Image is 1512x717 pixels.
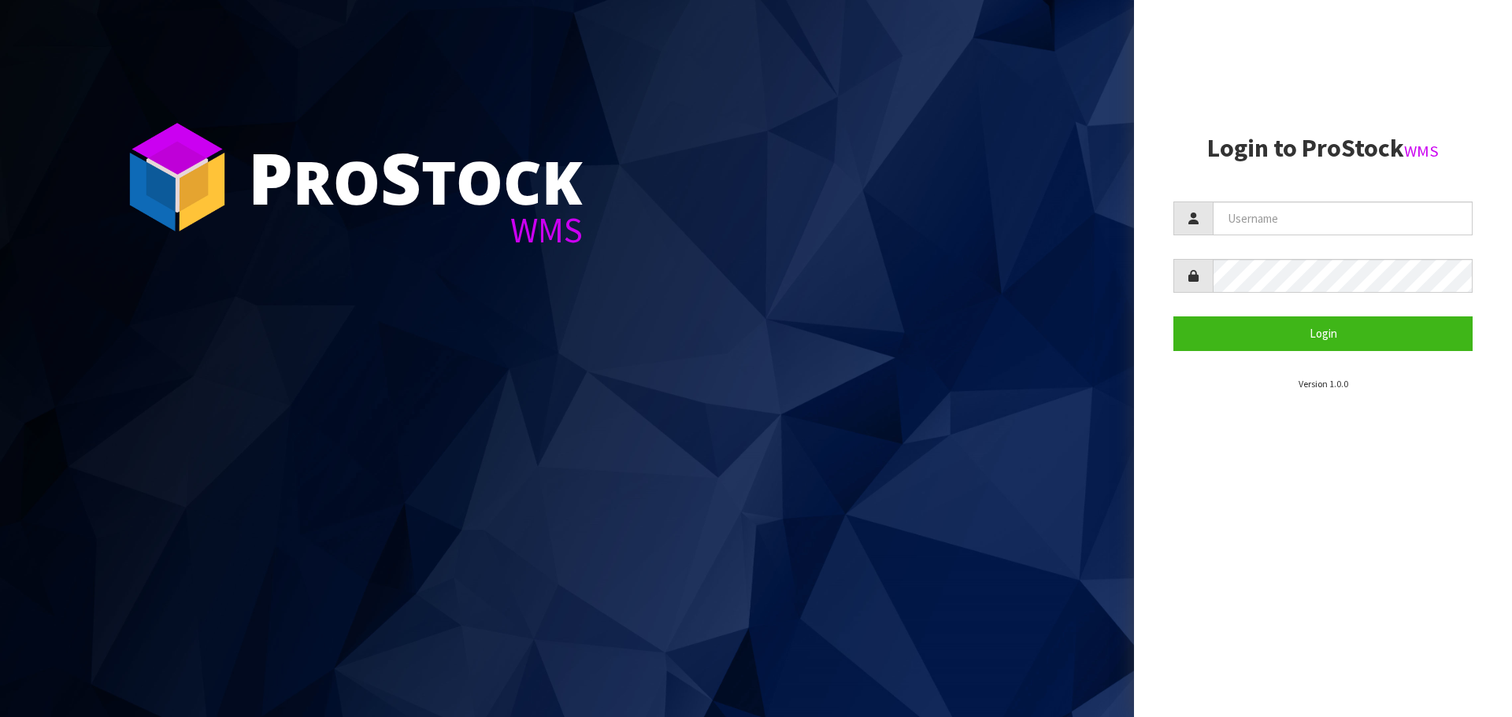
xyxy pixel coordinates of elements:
[380,129,421,225] span: S
[1404,141,1439,161] small: WMS
[1299,378,1348,390] small: Version 1.0.0
[248,129,293,225] span: P
[1173,316,1473,350] button: Login
[1173,135,1473,162] h2: Login to ProStock
[118,118,236,236] img: ProStock Cube
[1213,201,1473,235] input: Username
[248,213,583,248] div: WMS
[248,142,583,213] div: ro tock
